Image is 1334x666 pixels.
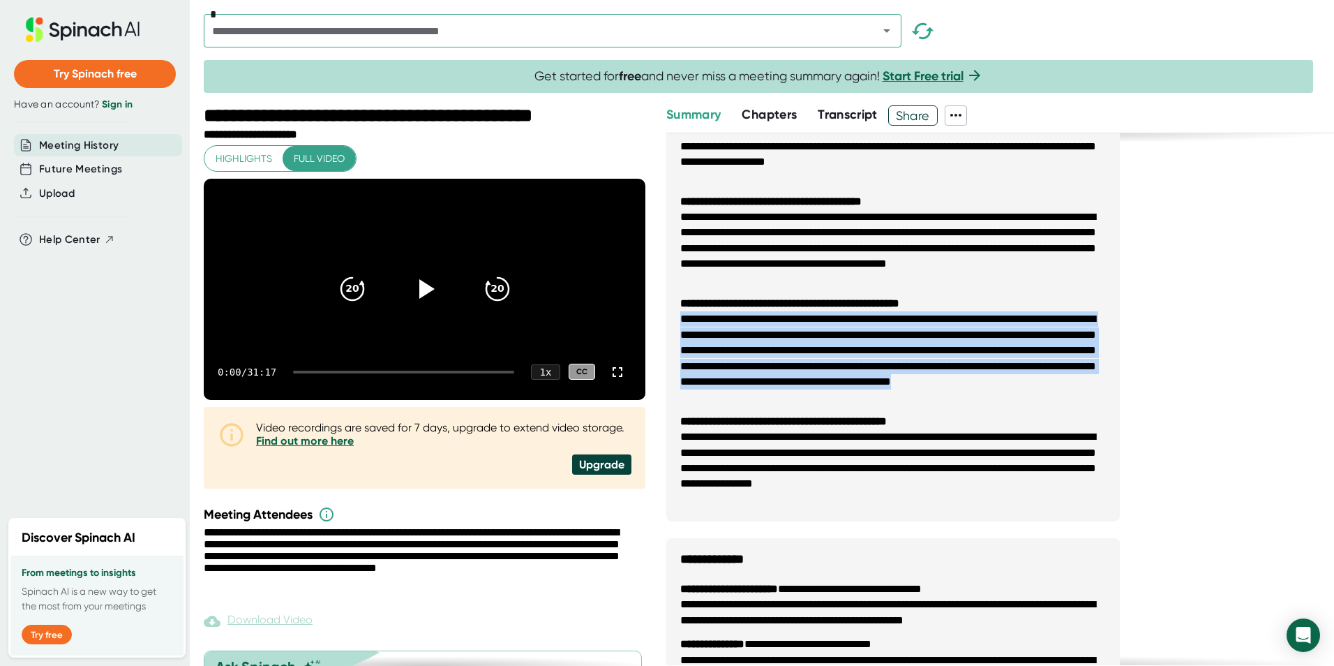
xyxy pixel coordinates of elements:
span: Highlights [216,150,272,168]
h3: From meetings to insights [22,568,172,579]
button: Try Spinach free [14,60,176,88]
div: 1 x [531,364,560,380]
span: Share [889,103,937,128]
button: Summary [666,105,721,124]
button: Meeting History [39,138,119,154]
button: Share [888,105,938,126]
div: Video recordings are saved for 7 days, upgrade to extend video storage. [256,421,631,447]
button: Chapters [742,105,797,124]
div: Paid feature [204,613,313,630]
a: Find out more here [256,434,354,447]
span: Help Center [39,232,100,248]
div: Open Intercom Messenger [1287,619,1320,652]
b: free [619,68,641,84]
button: Highlights [204,146,283,172]
button: Upload [39,186,75,202]
p: Spinach AI is a new way to get the most from your meetings [22,584,172,614]
span: Transcript [818,107,878,122]
button: Future Meetings [39,161,122,177]
button: Try free [22,625,72,644]
button: Transcript [818,105,878,124]
div: Meeting Attendees [204,506,649,523]
a: Sign in [102,98,133,110]
span: Chapters [742,107,797,122]
span: Summary [666,107,721,122]
div: 0:00 / 31:17 [218,367,276,378]
div: CC [569,364,595,380]
a: Start Free trial [883,68,964,84]
div: Upgrade [572,454,631,475]
h2: Discover Spinach AI [22,528,135,547]
button: Full video [283,146,356,172]
span: Try Spinach free [54,67,137,80]
span: Get started for and never miss a meeting summary again! [534,68,983,84]
button: Open [877,21,897,40]
button: Help Center [39,232,115,248]
span: Full video [294,150,345,168]
div: Have an account? [14,98,176,111]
